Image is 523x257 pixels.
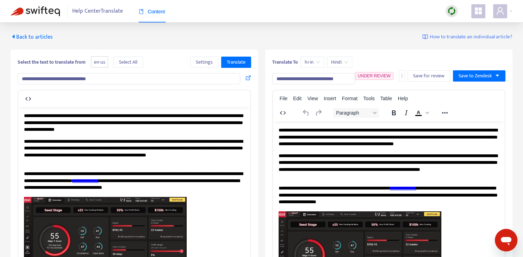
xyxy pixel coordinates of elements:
[11,34,16,39] span: caret-left
[11,32,53,42] span: Back to articles
[496,7,504,15] span: user
[399,73,404,78] span: more
[413,72,444,80] span: Save for review
[300,108,312,118] button: Undo
[333,108,379,118] button: Block Paragraph
[412,108,430,118] div: Text color Black
[331,57,348,68] span: Hindi
[474,7,482,15] span: appstore
[91,56,108,68] span: en-us
[447,7,456,15] img: sync.dc5367851b00ba804db3.png
[422,33,512,41] a: How to translate an individual article?
[422,34,428,40] img: image-link
[227,58,245,66] span: Translate
[439,108,451,118] button: Reveal or hide additional toolbar items
[280,96,288,101] span: File
[336,110,371,116] span: Paragraph
[358,73,391,78] span: UNDER REVIEW
[119,58,137,66] span: Select All
[380,96,392,101] span: Table
[18,58,86,66] b: Select the text to translate from
[495,73,500,78] span: caret-down
[388,108,400,118] button: Bold
[342,96,357,101] span: Format
[113,57,143,68] button: Select All
[400,108,412,118] button: Italic
[399,70,405,82] button: more
[196,58,213,66] span: Settings
[312,108,324,118] button: Redo
[190,57,218,68] button: Settings
[398,96,408,101] span: Help
[72,5,123,18] span: Help Center Translate
[363,96,375,101] span: Tools
[221,57,251,68] button: Translate
[459,72,492,80] span: Save to Zendesk
[139,9,144,14] span: book
[495,229,517,251] iframe: Button to launch messaging window
[430,33,512,41] span: How to translate an individual article?
[453,70,505,82] button: Save to Zendeskcaret-down
[272,58,298,66] b: Translate To
[324,96,336,101] span: Insert
[305,57,320,68] span: hi-in
[11,6,60,16] img: Swifteq
[407,70,450,82] button: Save for review
[293,96,301,101] span: Edit
[139,9,165,14] span: Content
[307,96,318,101] span: View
